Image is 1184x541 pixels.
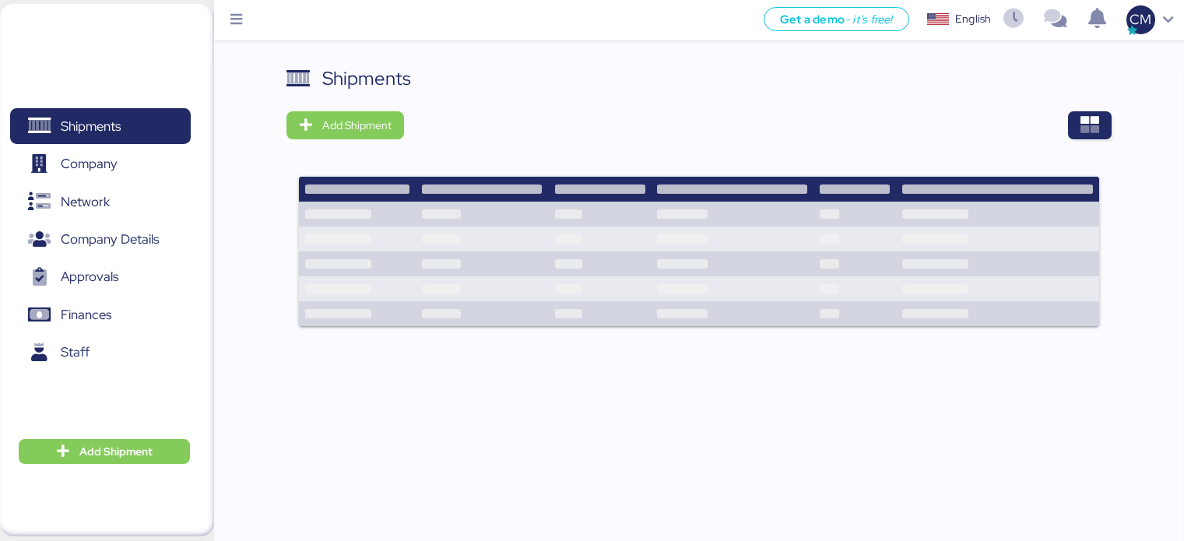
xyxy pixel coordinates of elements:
a: Shipments [10,108,191,144]
span: Add Shipment [79,442,153,461]
span: Company Details [61,228,159,251]
span: Shipments [61,115,121,138]
a: Network [10,184,191,220]
span: Network [61,191,110,213]
span: Approvals [61,265,118,288]
a: Finances [10,297,191,333]
button: Menu [223,7,250,33]
div: Shipments [322,65,411,93]
a: Company [10,146,191,182]
span: Add Shipment [322,116,392,135]
span: CM [1130,9,1151,30]
button: Add Shipment [19,439,190,464]
a: Approvals [10,259,191,295]
div: English [955,11,991,27]
span: Company [61,153,118,175]
a: Staff [10,335,191,371]
button: Add Shipment [286,111,404,139]
a: Company Details [10,222,191,258]
span: Finances [61,304,111,326]
span: Staff [61,341,90,364]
